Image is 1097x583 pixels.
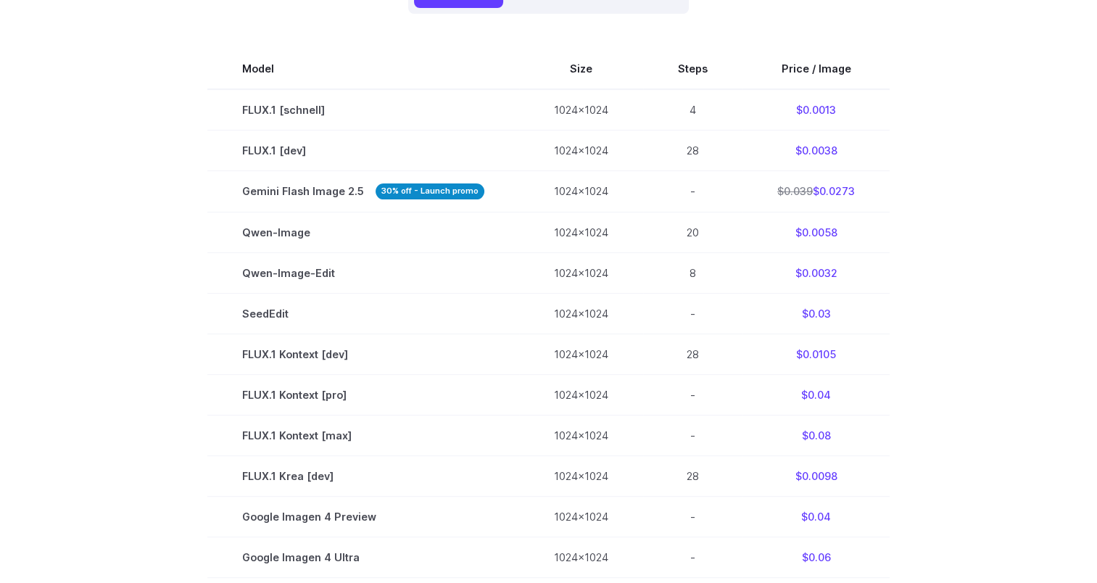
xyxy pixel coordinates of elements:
[207,537,519,577] td: Google Imagen 4 Ultra
[376,183,484,199] strong: 30% off - Launch promo
[519,537,643,577] td: 1024x1024
[207,252,519,293] td: Qwen-Image-Edit
[643,171,742,212] td: -
[643,49,742,89] th: Steps
[643,415,742,455] td: -
[742,334,890,374] td: $0.0105
[742,537,890,577] td: $0.06
[519,212,643,252] td: 1024x1024
[643,131,742,171] td: 28
[519,334,643,374] td: 1024x1024
[643,537,742,577] td: -
[643,89,742,131] td: 4
[519,89,643,131] td: 1024x1024
[742,455,890,496] td: $0.0098
[242,183,484,199] span: Gemini Flash Image 2.5
[207,131,519,171] td: FLUX.1 [dev]
[519,131,643,171] td: 1024x1024
[519,455,643,496] td: 1024x1024
[742,171,890,212] td: $0.0273
[742,415,890,455] td: $0.08
[519,252,643,293] td: 1024x1024
[742,496,890,537] td: $0.04
[643,374,742,415] td: -
[742,293,890,334] td: $0.03
[519,49,643,89] th: Size
[207,49,519,89] th: Model
[207,374,519,415] td: FLUX.1 Kontext [pro]
[742,252,890,293] td: $0.0032
[207,496,519,537] td: Google Imagen 4 Preview
[777,185,813,197] s: $0.039
[643,212,742,252] td: 20
[519,293,643,334] td: 1024x1024
[207,455,519,496] td: FLUX.1 Krea [dev]
[519,415,643,455] td: 1024x1024
[643,334,742,374] td: 28
[519,374,643,415] td: 1024x1024
[742,212,890,252] td: $0.0058
[519,171,643,212] td: 1024x1024
[207,293,519,334] td: SeedEdit
[643,496,742,537] td: -
[742,374,890,415] td: $0.04
[207,89,519,131] td: FLUX.1 [schnell]
[207,334,519,374] td: FLUX.1 Kontext [dev]
[519,496,643,537] td: 1024x1024
[742,131,890,171] td: $0.0038
[742,49,890,89] th: Price / Image
[643,455,742,496] td: 28
[742,89,890,131] td: $0.0013
[643,252,742,293] td: 8
[207,415,519,455] td: FLUX.1 Kontext [max]
[207,212,519,252] td: Qwen-Image
[643,293,742,334] td: -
